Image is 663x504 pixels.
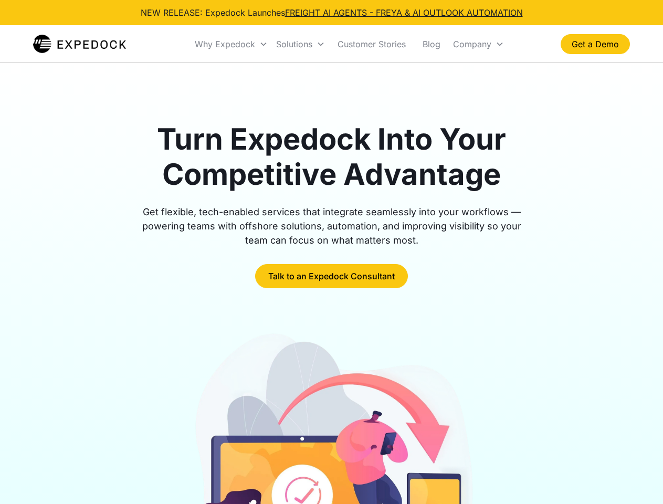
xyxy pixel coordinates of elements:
[329,26,414,62] a: Customer Stories
[449,26,508,62] div: Company
[33,34,126,55] img: Expedock Logo
[611,454,663,504] iframe: Chat Widget
[141,6,523,19] div: NEW RELEASE: Expedock Launches
[33,34,126,55] a: home
[276,39,312,49] div: Solutions
[191,26,272,62] div: Why Expedock
[195,39,255,49] div: Why Expedock
[272,26,329,62] div: Solutions
[255,264,408,288] a: Talk to an Expedock Consultant
[561,34,630,54] a: Get a Demo
[414,26,449,62] a: Blog
[130,122,533,192] h1: Turn Expedock Into Your Competitive Advantage
[453,39,491,49] div: Company
[285,7,523,18] a: FREIGHT AI AGENTS - FREYA & AI OUTLOOK AUTOMATION
[130,205,533,247] div: Get flexible, tech-enabled services that integrate seamlessly into your workflows — powering team...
